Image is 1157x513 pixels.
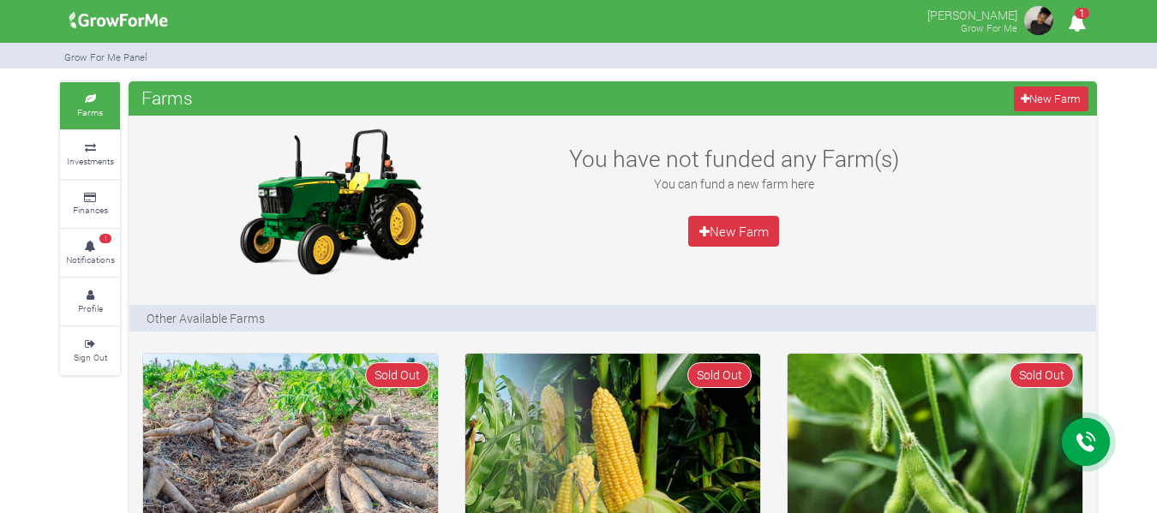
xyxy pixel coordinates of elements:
a: 1 [1060,16,1094,33]
span: Farms [137,81,197,115]
p: Other Available Farms [147,309,265,327]
img: growforme image [63,3,174,38]
small: Grow For Me [961,21,1017,34]
a: Sign Out [60,327,120,374]
img: growforme image [1022,3,1056,38]
a: Farms [60,82,120,129]
span: Sold Out [365,362,429,387]
small: Finances [73,204,108,216]
a: Profile [60,278,120,325]
h3: You have not funded any Farm(s) [548,145,920,172]
p: [PERSON_NAME] [927,3,1017,24]
span: 1 [99,234,111,244]
small: Grow For Me Panel [64,51,147,63]
p: You can fund a new farm here [548,175,920,193]
small: Profile [78,302,103,314]
span: Sold Out [687,362,752,387]
a: New Farm [688,216,779,247]
span: 1 [1075,8,1089,19]
small: Sign Out [74,351,107,363]
small: Notifications [66,254,115,265]
small: Investments [67,155,114,167]
a: New Farm [1014,86,1088,111]
i: Notifications [1060,3,1094,42]
a: Investments [60,131,120,178]
small: Farms [77,106,103,118]
a: 1 Notifications [60,230,120,277]
span: Sold Out [1010,362,1074,387]
img: growforme image [224,124,438,278]
a: Finances [60,181,120,228]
